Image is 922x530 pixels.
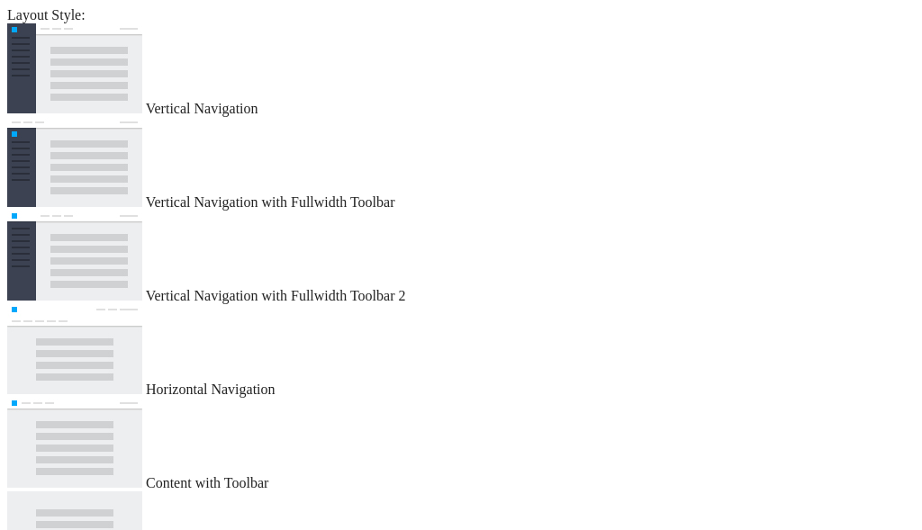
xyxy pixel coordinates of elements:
img: vertical-nav.jpg [7,23,142,113]
span: Vertical Navigation with Fullwidth Toolbar 2 [146,288,406,303]
md-radio-button: Horizontal Navigation [7,304,915,398]
img: vertical-nav-with-full-toolbar-2.jpg [7,211,142,301]
span: Vertical Navigation [146,101,258,116]
md-radio-button: Vertical Navigation with Fullwidth Toolbar 2 [7,211,915,304]
span: Horizontal Navigation [146,382,276,397]
md-radio-button: Vertical Navigation with Fullwidth Toolbar [7,117,915,211]
md-radio-button: Vertical Navigation [7,23,915,117]
div: Layout Style: [7,7,915,23]
img: content-with-toolbar.jpg [7,398,142,488]
span: Vertical Navigation with Fullwidth Toolbar [146,194,395,210]
span: Content with Toolbar [146,475,268,490]
img: vertical-nav-with-full-toolbar.jpg [7,117,142,207]
md-radio-button: Content with Toolbar [7,398,915,491]
img: horizontal-nav.jpg [7,304,142,394]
